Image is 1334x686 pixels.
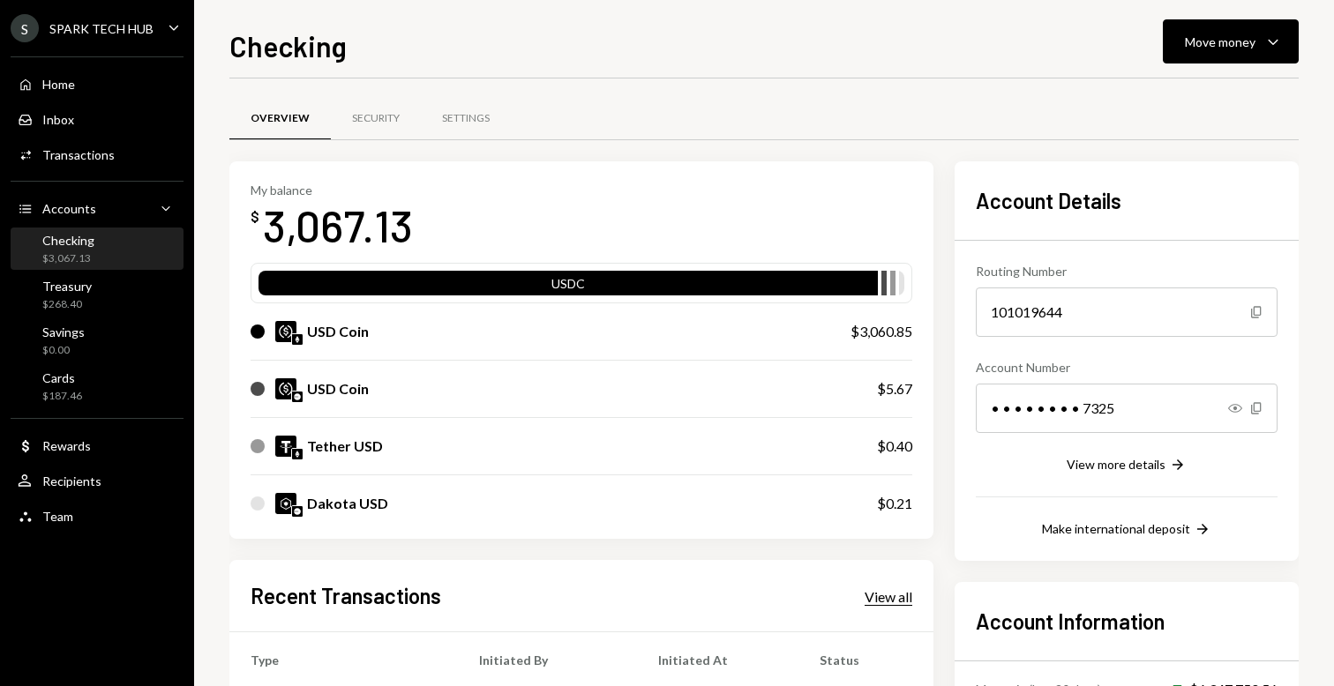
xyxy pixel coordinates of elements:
[421,96,511,141] a: Settings
[11,465,184,496] a: Recipients
[877,378,912,399] div: $5.67
[292,391,303,402] img: base-mainnet
[275,493,296,514] img: DKUSD
[865,586,912,606] a: View all
[307,321,369,342] div: USD Coin
[259,274,878,299] div: USDC
[292,334,303,345] img: ethereum-mainnet
[42,147,115,162] div: Transactions
[275,321,296,342] img: USDC
[251,581,441,610] h2: Recent Transactions
[851,321,912,342] div: $3,060.85
[976,607,1278,636] h2: Account Information
[42,297,92,312] div: $268.40
[1042,521,1190,536] div: Make international deposit
[352,111,400,126] div: Security
[11,14,39,42] div: S
[251,111,310,126] div: Overview
[442,111,490,126] div: Settings
[1185,33,1255,51] div: Move money
[976,384,1278,433] div: • • • • • • • • 7325
[976,358,1278,377] div: Account Number
[42,324,85,339] div: Savings
[42,233,94,248] div: Checking
[976,186,1278,215] h2: Account Details
[1067,456,1187,475] button: View more details
[976,262,1278,280] div: Routing Number
[42,509,73,524] div: Team
[229,28,347,63] h1: Checking
[307,493,388,514] div: Dakota USD
[877,436,912,457] div: $0.40
[11,273,184,316] a: Treasury$268.40
[11,138,184,170] a: Transactions
[11,365,184,407] a: Cards$187.46
[1042,520,1211,540] button: Make international deposit
[11,319,184,362] a: Savings$0.00
[263,198,413,253] div: 3,067.13
[11,500,184,532] a: Team
[42,473,101,488] div: Recipients
[42,279,92,294] div: Treasury
[49,21,154,36] div: SPARK TECH HUB
[42,251,94,266] div: $3,067.13
[251,208,259,226] div: $
[976,287,1278,337] div: 101019644
[11,429,184,461] a: Rewards
[251,183,413,198] div: My balance
[1067,457,1165,472] div: View more details
[11,227,184,270] a: Checking$3,067.13
[307,436,383,457] div: Tether USD
[307,378,369,399] div: USD Coin
[292,506,303,517] img: base-mainnet
[1163,19,1299,63] button: Move money
[275,378,296,399] img: USDC
[877,493,912,514] div: $0.21
[865,588,912,606] div: View all
[331,96,421,141] a: Security
[42,438,91,453] div: Rewards
[229,96,331,141] a: Overview
[292,449,303,459] img: ethereum-mainnet
[42,389,82,404] div: $187.46
[42,77,75,92] div: Home
[275,436,296,457] img: USDT
[42,370,82,385] div: Cards
[42,201,96,216] div: Accounts
[11,68,184,100] a: Home
[11,192,184,224] a: Accounts
[42,343,85,358] div: $0.00
[42,112,74,127] div: Inbox
[11,103,184,135] a: Inbox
